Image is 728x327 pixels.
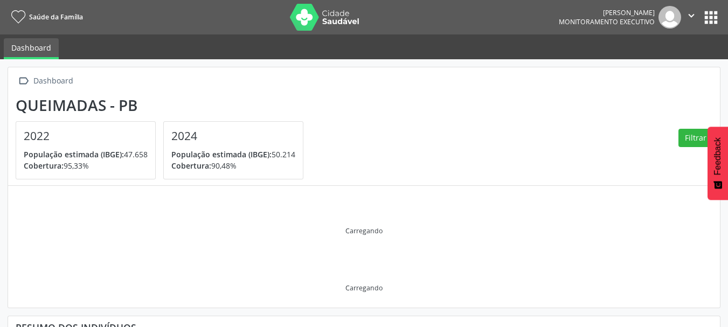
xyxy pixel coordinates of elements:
[24,161,64,171] span: Cobertura:
[29,12,83,22] span: Saúde da Família
[345,226,383,235] div: Carregando
[171,129,295,143] h4: 2024
[702,8,720,27] button: apps
[24,149,148,160] p: 47.658
[24,149,124,159] span: População estimada (IBGE):
[16,73,75,89] a:  Dashboard
[171,161,211,171] span: Cobertura:
[559,8,655,17] div: [PERSON_NAME]
[681,6,702,29] button: 
[171,160,295,171] p: 90,48%
[24,160,148,171] p: 95,33%
[16,96,311,114] div: Queimadas - PB
[171,149,295,160] p: 50.214
[171,149,272,159] span: População estimada (IBGE):
[685,10,697,22] i: 
[708,127,728,200] button: Feedback - Mostrar pesquisa
[345,283,383,293] div: Carregando
[559,17,655,26] span: Monitoramento Executivo
[4,38,59,59] a: Dashboard
[24,129,148,143] h4: 2022
[8,8,83,26] a: Saúde da Família
[678,129,712,147] button: Filtrar
[713,137,723,175] span: Feedback
[658,6,681,29] img: img
[31,73,75,89] div: Dashboard
[16,73,31,89] i: 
